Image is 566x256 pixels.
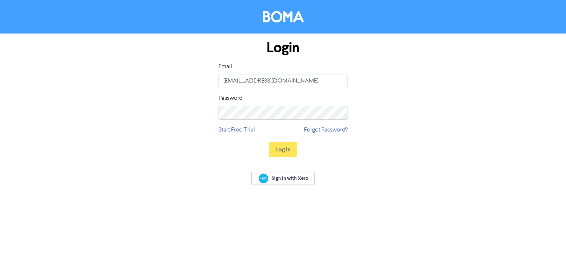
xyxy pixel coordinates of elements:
a: Start Free Trial [219,126,255,134]
label: Email [219,62,232,71]
label: Password [219,94,242,103]
h1: Login [219,39,347,56]
button: Log In [269,142,297,157]
span: Sign In with Xero [272,175,308,182]
a: Sign In with Xero [251,172,315,185]
img: BOMA Logo [263,11,304,22]
a: Forgot Password? [304,126,347,134]
img: Xero logo [259,173,268,183]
